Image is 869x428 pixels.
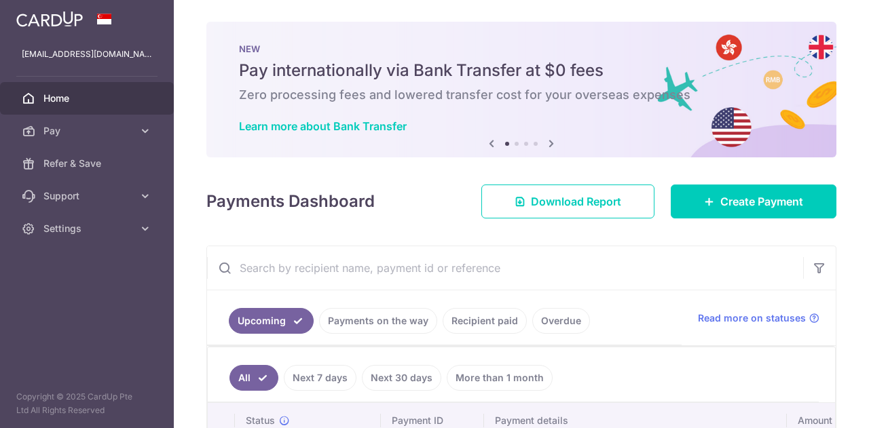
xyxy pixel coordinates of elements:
[239,43,804,54] p: NEW
[239,87,804,103] h6: Zero processing fees and lowered transfer cost for your overseas expenses
[720,193,803,210] span: Create Payment
[239,60,804,81] h5: Pay internationally via Bank Transfer at $0 fees
[239,119,407,133] a: Learn more about Bank Transfer
[43,92,133,105] span: Home
[43,222,133,235] span: Settings
[284,365,356,391] a: Next 7 days
[206,189,375,214] h4: Payments Dashboard
[246,414,275,427] span: Status
[43,157,133,170] span: Refer & Save
[698,311,819,325] a: Read more on statuses
[229,308,314,334] a: Upcoming
[443,308,527,334] a: Recipient paid
[481,184,654,218] a: Download Report
[206,22,836,157] img: Bank transfer banner
[671,184,836,218] a: Create Payment
[43,124,133,138] span: Pay
[798,414,832,427] span: Amount
[16,11,83,27] img: CardUp
[229,365,278,391] a: All
[698,311,806,325] span: Read more on statuses
[319,308,437,334] a: Payments on the way
[362,365,441,391] a: Next 30 days
[532,308,590,334] a: Overdue
[207,246,803,290] input: Search by recipient name, payment id or reference
[531,193,621,210] span: Download Report
[447,365,553,391] a: More than 1 month
[43,189,133,203] span: Support
[22,47,152,61] p: [EMAIL_ADDRESS][DOMAIN_NAME]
